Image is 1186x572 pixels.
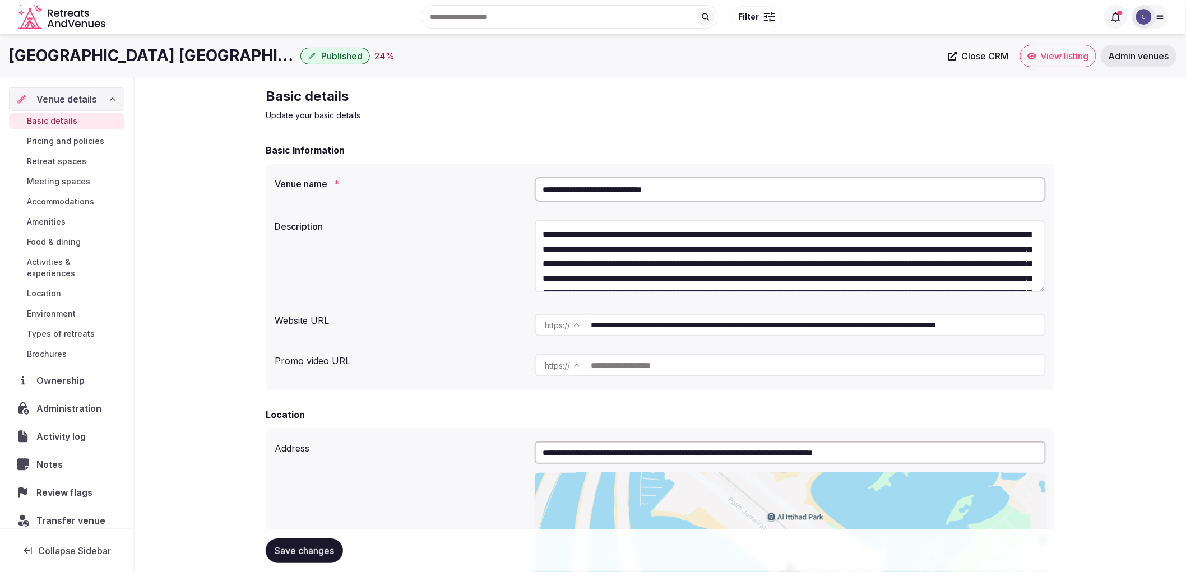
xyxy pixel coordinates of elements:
span: View listing [1041,50,1089,62]
span: Save changes [275,545,334,556]
label: Description [275,222,526,231]
a: Close CRM [942,45,1016,67]
button: Collapse Sidebar [9,538,124,563]
span: Activity log [36,430,90,443]
div: Website URL [275,309,526,327]
h2: Location [266,408,305,421]
a: Review flags [9,481,124,504]
span: Meeting spaces [27,176,90,187]
svg: Retreats and Venues company logo [18,4,108,30]
a: Brochures [9,346,124,362]
span: Basic details [27,115,77,127]
span: Environment [27,308,76,319]
button: Save changes [266,538,343,563]
span: Retreat spaces [27,156,86,167]
span: Activities & experiences [27,257,120,279]
a: Administration [9,397,124,420]
span: Notes [36,458,67,471]
a: Activities & experiences [9,254,124,281]
a: Retreat spaces [9,154,124,169]
span: Filter [739,11,759,22]
a: Ownership [9,369,124,392]
span: Administration [36,402,106,415]
a: Admin venues [1101,45,1177,67]
span: Types of retreats [27,328,95,340]
span: Collapse Sidebar [38,545,111,556]
a: Pricing and policies [9,133,124,149]
div: 24 % [374,49,395,63]
p: Update your basic details [266,110,642,121]
span: Food & dining [27,236,81,248]
span: Review flags [36,486,97,499]
div: Address [275,437,526,455]
div: Promo video URL [275,350,526,368]
a: Notes [9,453,124,476]
span: Ownership [36,374,89,387]
button: 24% [374,49,395,63]
a: Location [9,286,124,301]
span: Accommodations [27,196,94,207]
span: Venue details [36,92,97,106]
a: Visit the homepage [18,4,108,30]
span: Admin venues [1109,50,1169,62]
a: Amenities [9,214,124,230]
a: Types of retreats [9,326,124,342]
span: Close CRM [962,50,1009,62]
a: Activity log [9,425,124,448]
button: Transfer venue [9,509,124,532]
a: Meeting spaces [9,174,124,189]
span: Amenities [27,216,66,227]
span: Location [27,288,61,299]
img: Catherine Mesina [1136,9,1152,25]
span: Transfer venue [36,514,105,527]
span: Pricing and policies [27,136,104,147]
a: Environment [9,306,124,322]
a: Basic details [9,113,124,129]
button: Filter [731,6,782,27]
h2: Basic Information [266,143,345,157]
h2: Basic details [266,87,642,105]
label: Venue name [275,179,526,188]
a: View listing [1020,45,1096,67]
span: Brochures [27,348,67,360]
span: Published [321,50,363,62]
button: Published [300,48,370,64]
a: Food & dining [9,234,124,250]
h1: [GEOGRAPHIC_DATA] [GEOGRAPHIC_DATA] [9,45,296,67]
a: Accommodations [9,194,124,210]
